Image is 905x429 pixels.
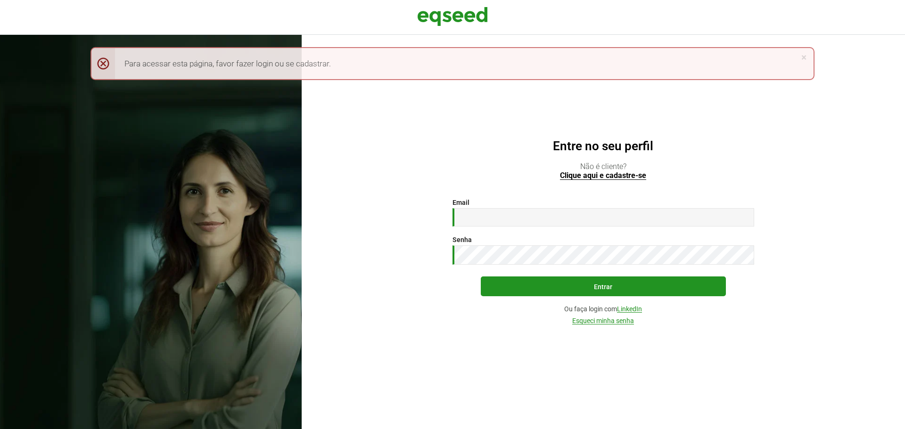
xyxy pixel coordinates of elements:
[321,162,886,180] p: Não é cliente?
[801,53,806,63] a: ×
[452,306,754,313] div: Ou faça login com
[560,172,646,180] a: Clique aqui e cadastre-se
[452,236,472,243] label: Senha
[617,306,642,313] a: LinkedIn
[417,5,488,28] img: EqSeed Logo
[90,47,814,80] div: Para acessar esta página, favor fazer login ou se cadastrar.
[452,199,469,206] label: Email
[481,276,726,296] button: Entrar
[572,317,634,324] a: Esqueci minha senha
[321,139,886,153] h2: Entre no seu perfil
